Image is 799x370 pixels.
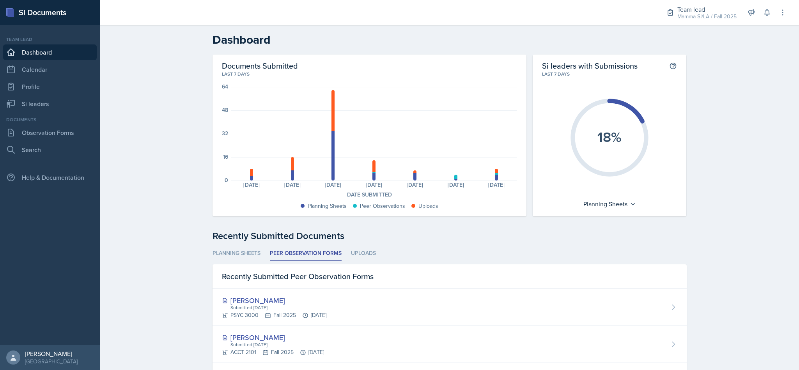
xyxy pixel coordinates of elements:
a: [PERSON_NAME] Submitted [DATE] PSYC 3000Fall 2025[DATE] [213,289,687,326]
div: Recently Submitted Peer Observation Forms [213,264,687,289]
div: Submitted [DATE] [230,341,324,348]
div: [DATE] [231,182,272,188]
div: 32 [222,131,228,136]
a: Search [3,142,97,158]
div: [PERSON_NAME] [222,295,326,306]
a: Profile [3,79,97,94]
div: [DATE] [313,182,354,188]
div: [DATE] [354,182,395,188]
div: 0 [225,177,228,183]
div: Submitted [DATE] [230,304,326,311]
div: Uploads [418,202,438,210]
div: [PERSON_NAME] [222,332,324,343]
div: Documents [3,116,97,123]
div: Planning Sheets [308,202,347,210]
div: 16 [223,154,228,159]
div: [DATE] [476,182,517,188]
h2: Dashboard [213,33,687,47]
div: Date Submitted [222,191,517,199]
div: ACCT 2101 Fall 2025 [DATE] [222,348,324,356]
div: Recently Submitted Documents [213,229,687,243]
li: Planning Sheets [213,246,260,261]
a: [PERSON_NAME] Submitted [DATE] ACCT 2101Fall 2025[DATE] [213,326,687,363]
div: Last 7 days [542,71,677,78]
a: Calendar [3,62,97,77]
div: [PERSON_NAME] [25,350,78,358]
div: Last 7 days [222,71,517,78]
li: Uploads [351,246,376,261]
a: Dashboard [3,44,97,60]
div: [DATE] [435,182,476,188]
text: 18% [597,127,622,147]
div: Mamma SI/LA / Fall 2025 [677,12,737,21]
a: Observation Forms [3,125,97,140]
div: 48 [222,107,228,113]
h2: Documents Submitted [222,61,517,71]
div: [DATE] [395,182,436,188]
div: Planning Sheets [579,198,640,210]
div: 64 [222,84,228,89]
div: Team lead [677,5,737,14]
a: Si leaders [3,96,97,112]
div: Peer Observations [360,202,405,210]
h2: Si leaders with Submissions [542,61,638,71]
div: PSYC 3000 Fall 2025 [DATE] [222,311,326,319]
div: [DATE] [272,182,313,188]
li: Peer Observation Forms [270,246,342,261]
div: Help & Documentation [3,170,97,185]
div: Team lead [3,36,97,43]
div: [GEOGRAPHIC_DATA] [25,358,78,365]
